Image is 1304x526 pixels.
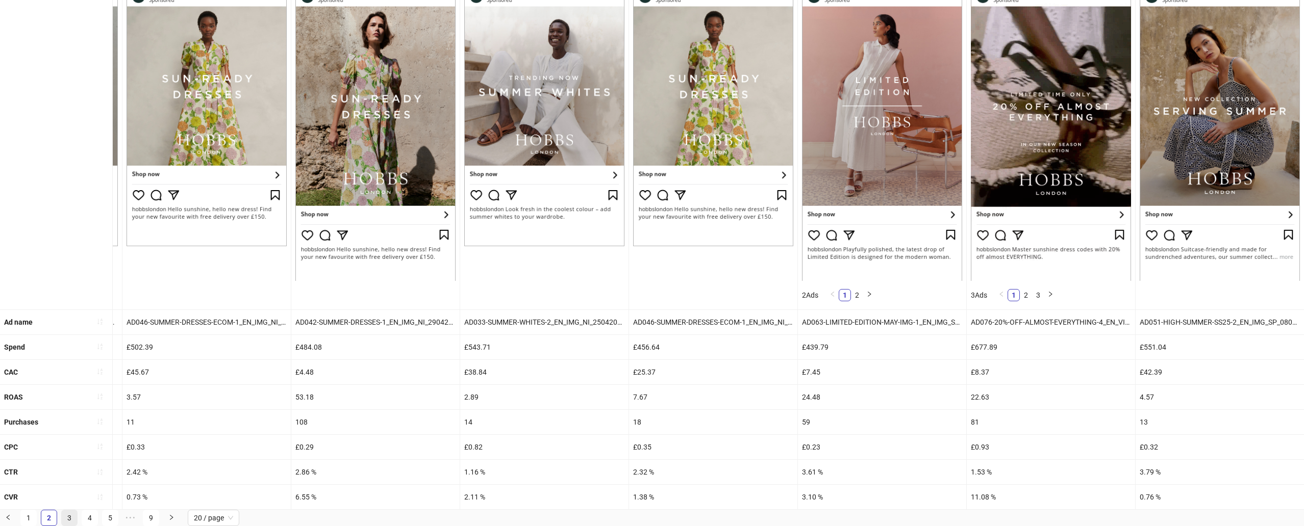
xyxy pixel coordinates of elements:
[629,435,797,459] div: £0.35
[967,385,1135,409] div: 22.63
[5,514,11,520] span: left
[4,468,18,476] b: CTR
[1044,289,1057,301] li: Next Page
[291,485,460,509] div: 6.55 %
[967,335,1135,359] div: £677.89
[967,410,1135,434] div: 81
[4,343,25,351] b: Spend
[629,310,797,334] div: AD046-SUMMER-DRESSES-ECOM-1_EN_IMG_NI_29042025_F_CC_SC24_USP10_SUMMER-DRESSES-ECOM-ASC+TRAF – Copy
[629,335,797,359] div: £456.64
[1136,485,1304,509] div: 0.76 %
[1136,460,1304,484] div: 3.79 %
[995,289,1008,301] button: left
[798,385,966,409] div: 24.48
[20,510,37,526] li: 1
[798,310,966,334] div: AD063-LIMITED-EDITION-MAY-IMG-1_EN_IMG_SP_20052025_F_CC_SC24_USP17_LIMITED EDITION
[41,510,57,526] li: 2
[188,510,239,526] div: Page Size
[102,510,118,526] li: 5
[122,335,291,359] div: £502.39
[967,435,1135,459] div: £0.93
[291,360,460,384] div: £4.48
[291,435,460,459] div: £0.29
[96,418,104,425] span: sort-ascending
[971,291,987,299] span: 3 Ads
[1032,289,1044,301] li: 3
[4,443,18,451] b: CPC
[460,360,629,384] div: £38.84
[1008,290,1019,301] a: 1
[163,510,180,526] li: Next Page
[96,318,104,325] span: sort-ascending
[4,393,23,401] b: ROAS
[291,460,460,484] div: 2.86 %
[798,485,966,509] div: 3.10 %
[460,485,629,509] div: 2.11 %
[122,460,291,484] div: 2.42 %
[4,418,38,426] b: Purchases
[967,485,1135,509] div: 11.08 %
[460,385,629,409] div: 2.89
[1033,290,1044,301] a: 3
[460,310,629,334] div: AD033-SUMMER-WHITES-2_EN_IMG_NI_25042025_F_CC_SC24_USP10_SUMMER-WHITES-ASC+TRAF
[1044,289,1057,301] button: right
[122,410,291,434] div: 11
[798,360,966,384] div: £7.45
[122,485,291,509] div: 0.73 %
[103,510,118,525] a: 5
[839,289,851,301] li: 1
[798,410,966,434] div: 59
[4,368,18,376] b: CAC
[629,360,797,384] div: £25.37
[4,493,18,501] b: CVR
[851,289,863,301] li: 2
[62,510,77,525] a: 3
[82,510,97,525] a: 4
[1020,290,1032,301] a: 2
[291,335,460,359] div: £484.08
[21,510,36,525] a: 1
[122,310,291,334] div: AD046-SUMMER-DRESSES-ECOM-1_EN_IMG_NI_29042025_F_CC_SC24_USP10_SUMMER-DRESSES-ECOM-ASC+TRAF
[967,310,1135,334] div: AD076-20%-OFF-ALMOST-EVERYTHING-4_EN_VID_SP_21052025_F_CC_SC24_USP1_20%OFF-ALMOST-EVERYTHING
[998,291,1005,297] span: left
[291,410,460,434] div: 108
[851,290,863,301] a: 2
[143,510,159,525] a: 9
[839,290,850,301] a: 1
[82,510,98,526] li: 4
[629,485,797,509] div: 1.38 %
[96,468,104,476] span: sort-ascending
[1136,410,1304,434] div: 13
[96,368,104,375] span: sort-ascending
[163,510,180,526] button: right
[291,310,460,334] div: AD042-SUMMER-DRESSES-1_EN_IMG_NI_29042025_F_CC_SC24_USP10_SUMMER-DRESSES
[1136,310,1304,334] div: AD051-HIGH-SUMMER-SS25-2_EN_IMG_SP_08052025_F_CC_SC24_USP10_HIGH-SUMMER-SS25
[122,435,291,459] div: £0.33
[967,360,1135,384] div: £8.37
[460,435,629,459] div: £0.82
[143,510,159,526] li: 9
[629,460,797,484] div: 2.32 %
[863,289,875,301] button: right
[1047,291,1054,297] span: right
[798,335,966,359] div: £439.79
[1136,435,1304,459] div: £0.32
[798,435,966,459] div: £0.23
[122,510,139,526] span: •••
[629,410,797,434] div: 18
[291,385,460,409] div: 53.18
[194,510,233,525] span: 20 / page
[1136,385,1304,409] div: 4.57
[122,385,291,409] div: 3.57
[122,360,291,384] div: £45.67
[802,291,818,299] span: 2 Ads
[826,289,839,301] button: left
[863,289,875,301] li: Next Page
[629,385,797,409] div: 7.67
[1136,360,1304,384] div: £42.39
[460,335,629,359] div: £543.71
[798,460,966,484] div: 3.61 %
[826,289,839,301] li: Previous Page
[1008,289,1020,301] li: 1
[122,510,139,526] li: Next 5 Pages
